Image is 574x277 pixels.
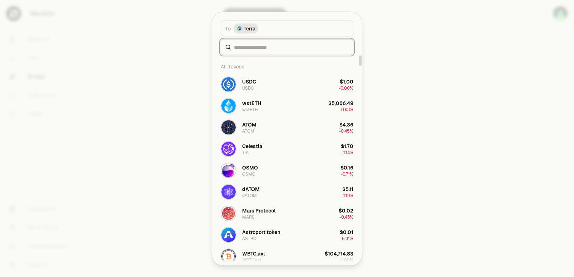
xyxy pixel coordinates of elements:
img: TIA Logo [221,142,236,156]
img: USDC Logo [221,77,236,91]
button: OSMO LogoOSMOOSMO$0.16-0.71% [216,159,358,181]
img: wstETH Logo [221,99,236,113]
div: $104,714.83 [325,250,353,257]
div: wstETH [242,106,258,112]
img: MARS Logo [221,206,236,220]
div: $1.00 [340,78,353,85]
span: -1.19% [342,192,353,198]
div: ATOM [242,128,254,134]
div: All Tokens [216,59,358,73]
span: -0.43% [339,214,353,220]
div: USDC [242,85,254,91]
img: ASTRO Logo [221,228,236,242]
div: $5.11 [342,185,353,192]
div: $0.01 [340,228,353,235]
div: Astroport token [242,228,280,235]
img: Terra Logo [236,25,242,31]
div: dATOM [242,185,260,192]
button: WBTC.axl LogoWBTC.axlWBTC.axl$104,714.830.00% [216,245,358,267]
div: OSMO [242,171,255,177]
div: ASTRO [242,235,257,241]
div: $0.16 [340,164,353,171]
div: wstETH [242,99,261,106]
span: -1.14% [342,149,353,155]
span: -0.00% [339,85,353,91]
span: -0.93% [339,106,353,112]
img: dATOM Logo [221,185,236,199]
img: OSMO Logo [221,163,236,177]
span: -0.45% [339,128,353,134]
div: ATOM [242,121,257,128]
img: WBTC.axl Logo [221,249,236,263]
span: Terra [244,25,255,32]
span: 0.00% [340,257,353,263]
div: dATOM [242,192,257,198]
button: MARS LogoMars ProtocolMARS$0.02-0.43% [216,202,358,224]
button: TIA LogoCelestiaTIA$1.70-1.14% [216,138,358,159]
span: -0.71% [341,171,353,177]
div: MARS [242,214,255,220]
button: ATOM LogoATOMATOM$4.36-0.45% [216,116,358,138]
button: dATOM LogodATOMdATOM$5.11-1.19% [216,181,358,202]
div: $4.36 [339,121,353,128]
img: ATOM Logo [221,120,236,134]
div: USDC [242,78,256,85]
button: ASTRO LogoAstroport tokenASTRO$0.01-5.31% [216,224,358,245]
div: TIA [242,149,249,155]
div: WBTC.axl [242,250,265,257]
div: WBTC.axl [242,257,261,263]
div: OSMO [242,164,258,171]
button: wstETH LogowstETHwstETH$5,066.49-0.93% [216,95,358,116]
div: $1.70 [341,142,353,149]
div: Celestia [242,142,262,149]
div: $0.02 [339,207,353,214]
span: -5.31% [340,235,353,241]
button: USDC LogoUSDCUSDC$1.00-0.00% [216,73,358,95]
button: ToTerra LogoTerra [221,20,353,36]
span: To [225,25,231,32]
div: $5,066.49 [328,99,353,106]
div: Mars Protocol [242,207,276,214]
